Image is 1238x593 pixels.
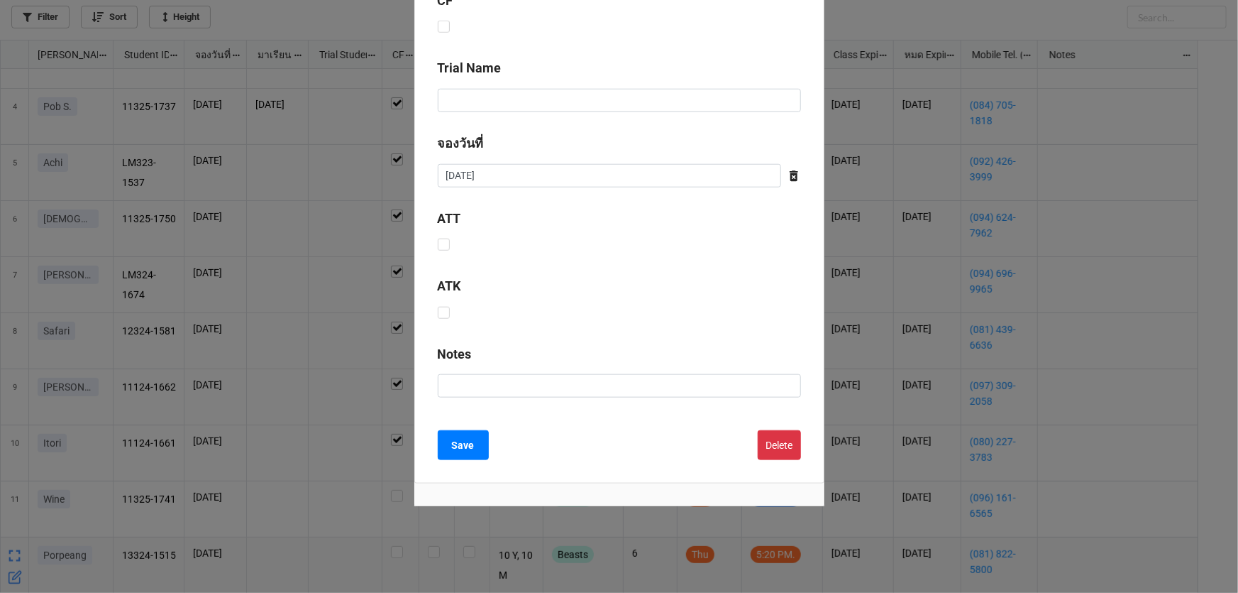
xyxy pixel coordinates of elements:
input: Date [438,164,781,188]
button: Save [438,430,489,460]
label: Trial Name [438,58,502,78]
label: Notes [438,344,472,364]
label: ATT [438,209,461,229]
label: ATK [438,276,461,296]
b: Save [452,438,475,453]
label: จองวันที่ [438,134,484,153]
button: Delete [758,430,801,460]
